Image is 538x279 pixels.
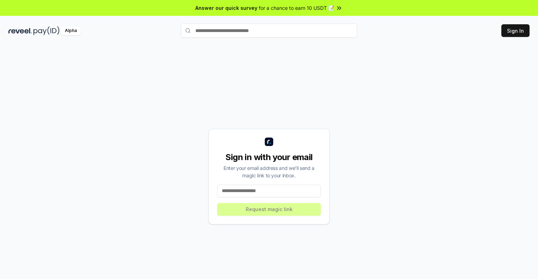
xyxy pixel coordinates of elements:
[33,26,60,35] img: pay_id
[259,4,334,12] span: for a chance to earn 10 USDT 📝
[8,26,32,35] img: reveel_dark
[61,26,81,35] div: Alpha
[265,138,273,146] img: logo_small
[195,4,257,12] span: Answer our quick survey
[217,164,321,179] div: Enter your email address and we’ll send a magic link to your inbox.
[501,24,530,37] button: Sign In
[217,152,321,163] div: Sign in with your email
